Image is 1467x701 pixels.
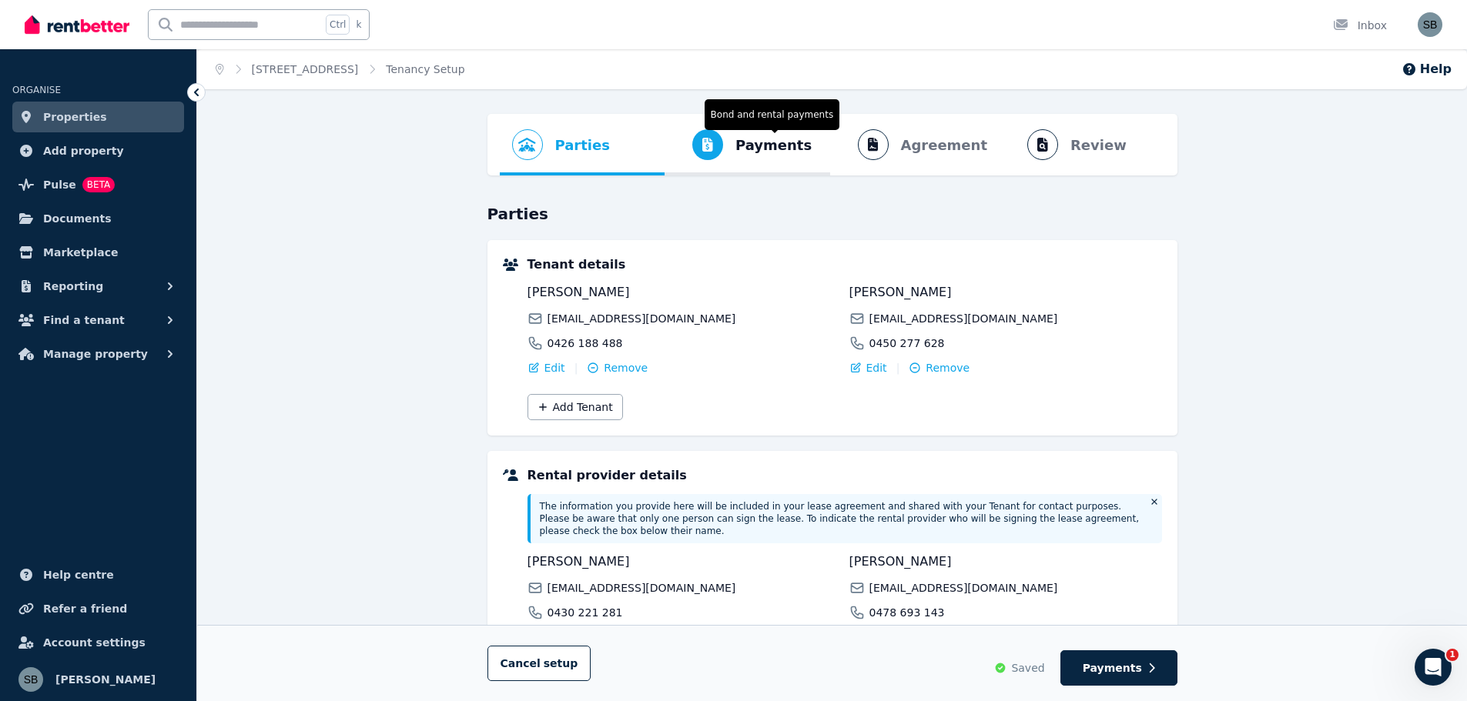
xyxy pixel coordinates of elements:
[43,277,103,295] span: Reporting
[926,360,970,376] span: Remove
[849,283,1162,302] span: [PERSON_NAME]
[487,203,1177,225] h3: Parties
[869,580,1058,596] span: [EMAIL_ADDRESS][DOMAIN_NAME]
[1446,649,1459,661] span: 1
[43,345,148,363] span: Manage property
[12,593,184,624] a: Refer a friend
[1060,650,1177,686] button: Payments
[849,552,1162,571] span: [PERSON_NAME]
[1402,60,1452,78] button: Help
[574,360,578,376] span: |
[12,203,184,234] a: Documents
[43,209,112,228] span: Documents
[1333,18,1387,33] div: Inbox
[12,271,184,302] button: Reporting
[43,243,118,262] span: Marketplace
[356,18,361,31] span: k
[12,237,184,268] a: Marketplace
[665,114,824,175] button: PaymentsBond and rental payments
[503,469,518,481] img: Rental providers
[18,667,43,692] img: Sam Berrell
[909,360,970,376] button: Remove
[548,335,623,351] span: 0426 188 488
[25,13,129,36] img: RentBetter
[540,500,1140,537] p: The information you provide here will be included in your lease agreement and shared with your Te...
[487,646,591,681] button: Cancelsetup
[1011,660,1044,676] span: Saved
[869,335,945,351] span: 0450 277 628
[43,599,127,618] span: Refer a friend
[548,311,736,326] span: [EMAIL_ADDRESS][DOMAIN_NAME]
[896,360,900,376] span: |
[869,605,945,620] span: 0478 693 143
[12,559,184,590] a: Help centre
[544,360,565,376] span: Edit
[528,360,565,376] button: Edit
[866,360,887,376] span: Edit
[869,311,1058,326] span: [EMAIL_ADDRESS][DOMAIN_NAME]
[386,62,464,77] span: Tenancy Setup
[849,360,887,376] button: Edit
[487,114,1177,175] nav: Progress
[735,135,812,156] span: Payments
[43,108,107,126] span: Properties
[604,360,648,376] span: Remove
[500,114,622,175] button: Parties
[197,49,484,89] nav: Breadcrumb
[326,15,350,35] span: Ctrl
[1083,660,1142,676] span: Payments
[544,656,578,671] span: setup
[528,394,623,420] button: Add Tenant
[12,627,184,658] a: Account settings
[12,135,184,166] a: Add property
[548,605,623,620] span: 0430 221 281
[501,657,578,669] span: Cancel
[12,169,184,200] a: PulseBETA
[1415,649,1452,686] iframe: Intercom live chat
[528,466,1162,485] h5: Rental provider details
[55,670,156,689] span: [PERSON_NAME]
[252,63,359,75] a: [STREET_ADDRESS]
[555,135,610,156] span: Parties
[12,339,184,369] button: Manage property
[12,305,184,335] button: Find a tenant
[12,102,184,132] a: Properties
[528,283,840,302] span: [PERSON_NAME]
[587,360,648,376] button: Remove
[12,85,61,95] span: ORGANISE
[82,177,115,192] span: BETA
[528,552,840,571] span: [PERSON_NAME]
[43,175,76,194] span: Pulse
[705,99,840,130] span: Bond and rental payments
[548,580,736,596] span: [EMAIL_ADDRESS][DOMAIN_NAME]
[43,142,124,160] span: Add property
[43,311,125,329] span: Find a tenant
[43,566,114,584] span: Help centre
[528,255,1162,274] h5: Tenant details
[1418,12,1442,37] img: Sam Berrell
[43,633,146,652] span: Account settings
